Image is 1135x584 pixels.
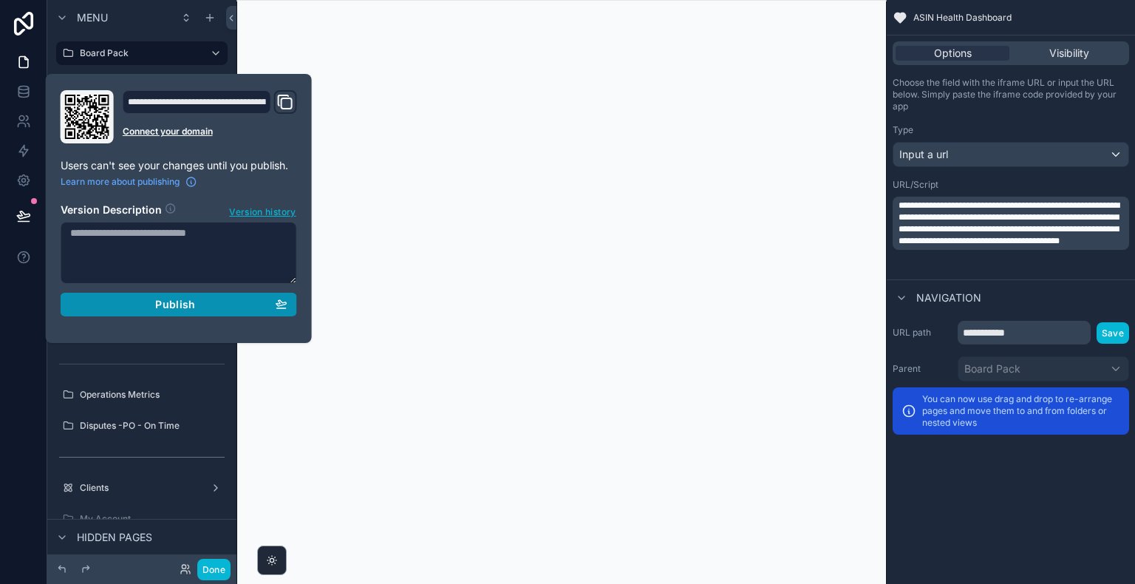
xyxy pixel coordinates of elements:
span: Options [934,46,972,61]
span: ASIN Health Dashboard [913,12,1012,24]
span: Navigation [916,291,981,305]
a: Disputes -PO - On Time [56,414,228,438]
span: Visibility [1049,46,1089,61]
span: Publish [155,298,195,311]
p: Users can't see your changes until you publish. [61,158,297,173]
span: Version history [229,203,296,218]
button: Save [1097,322,1129,344]
button: Publish [61,293,297,316]
span: Hidden pages [77,530,152,545]
h2: Version Description [61,203,162,219]
button: Input a url [893,142,1129,167]
span: Input a url [899,147,948,162]
button: Board Pack [958,356,1129,381]
div: Domain and Custom Link [123,90,297,143]
p: Choose the field with the iframe URL or input the URL below. Simply paste the iframe code provide... [893,77,1129,112]
span: Board Pack [964,361,1020,376]
button: Version history [228,203,296,219]
label: URL path [893,327,952,339]
label: URL/Script [893,179,938,191]
label: Operations Metrics [80,389,225,401]
a: My Account [56,507,228,531]
a: Operations Metrics [56,383,228,407]
button: Done [197,559,231,580]
p: You can now use drag and drop to re-arrange pages and move them to and from folders or nested views [922,393,1120,429]
a: Brand Reg Information [74,72,228,96]
a: Learn more about publishing [61,176,197,188]
div: scrollable content [893,197,1129,250]
a: Clients [56,476,228,500]
span: Menu [77,10,108,25]
label: Parent [893,363,952,375]
a: Connect your domain [123,126,297,137]
label: Clients [80,482,204,494]
span: Learn more about publishing [61,176,180,188]
label: Type [893,124,913,136]
a: Board Pack [56,41,228,65]
label: Disputes -PO - On Time [80,420,225,432]
label: Board Pack [80,47,198,59]
label: My Account [80,513,225,525]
